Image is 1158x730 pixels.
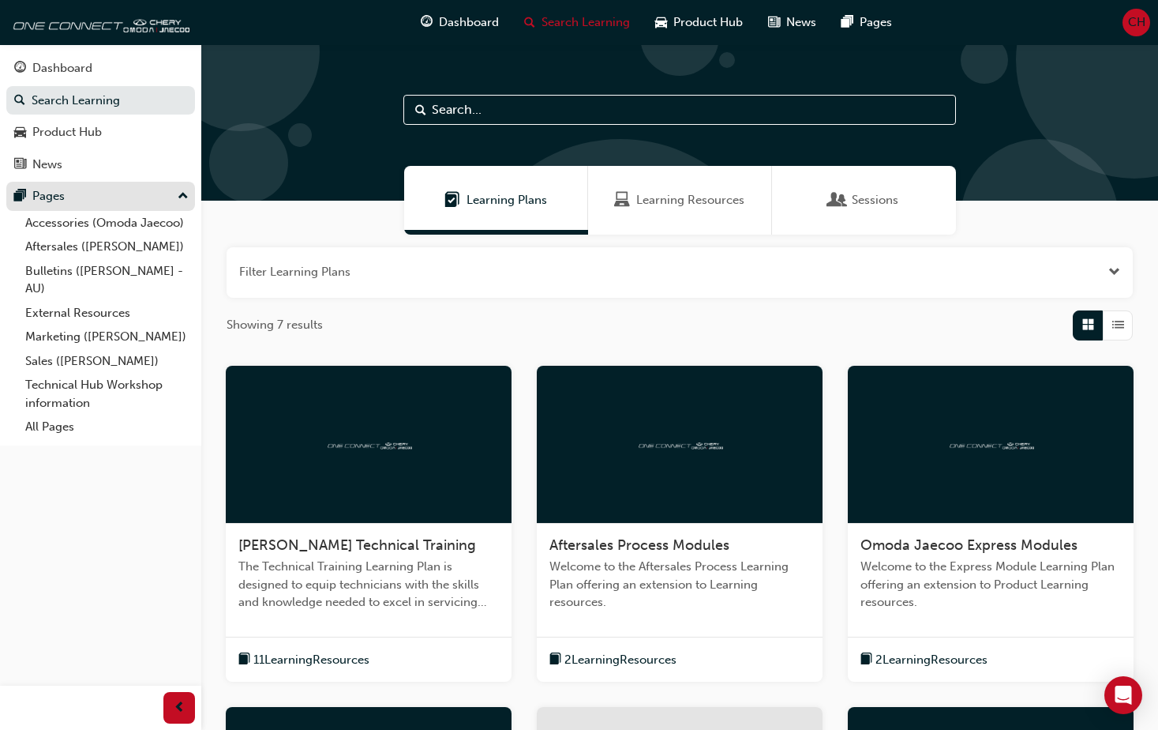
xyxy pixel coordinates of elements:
span: guage-icon [421,13,433,32]
div: Product Hub [32,123,102,141]
span: Dashboard [439,13,499,32]
span: News [786,13,816,32]
span: Pages [860,13,892,32]
span: book-icon [549,650,561,670]
button: CH [1122,9,1150,36]
span: Learning Plans [467,191,547,209]
span: car-icon [655,13,667,32]
span: Omoda Jaecoo Express Modules [860,536,1077,554]
a: SessionsSessions [772,166,956,235]
span: book-icon [238,650,250,670]
span: 2 Learning Resources [564,651,676,669]
a: All Pages [19,415,195,439]
span: pages-icon [841,13,853,32]
span: Sessions [852,191,898,209]
img: oneconnect [636,436,723,451]
span: Learning Plans [444,191,460,209]
img: oneconnect [8,6,189,38]
button: Pages [6,182,195,211]
span: Welcome to the Aftersales Process Learning Plan offering an extension to Learning resources. [549,558,810,611]
img: oneconnect [947,436,1034,451]
span: Learning Resources [636,191,744,209]
span: 11 Learning Resources [253,651,369,669]
a: Aftersales ([PERSON_NAME]) [19,235,195,259]
span: CH [1128,13,1145,32]
span: search-icon [14,94,25,108]
span: Search Learning [542,13,630,32]
span: Learning Resources [614,191,630,209]
a: oneconnectAftersales Process ModulesWelcome to the Aftersales Process Learning Plan offering an e... [537,366,823,683]
button: DashboardSearch LearningProduct HubNews [6,51,195,182]
div: Pages [32,187,65,205]
span: List [1112,316,1124,334]
span: Search [415,101,426,119]
a: oneconnectOmoda Jaecoo Express ModulesWelcome to the Express Module Learning Plan offering an ext... [848,366,1134,683]
a: search-iconSearch Learning [512,6,643,39]
a: guage-iconDashboard [408,6,512,39]
div: Dashboard [32,59,92,77]
a: Search Learning [6,86,195,115]
a: Learning ResourcesLearning Resources [588,166,772,235]
button: book-icon2LearningResources [860,650,987,670]
div: News [32,156,62,174]
a: Marketing ([PERSON_NAME]) [19,325,195,349]
span: guage-icon [14,62,26,76]
a: car-iconProduct Hub [643,6,755,39]
button: book-icon11LearningResources [238,650,369,670]
span: news-icon [14,158,26,172]
span: The Technical Training Learning Plan is designed to equip technicians with the skills and knowled... [238,558,499,611]
button: book-icon2LearningResources [549,650,676,670]
span: book-icon [860,650,872,670]
span: up-icon [178,186,189,207]
span: Sessions [830,191,845,209]
a: Accessories (Omoda Jaecoo) [19,211,195,235]
span: news-icon [768,13,780,32]
span: prev-icon [174,698,186,718]
img: oneconnect [325,436,412,451]
a: External Resources [19,301,195,325]
a: Learning PlansLearning Plans [404,166,588,235]
button: Open the filter [1108,263,1120,281]
span: Showing 7 results [227,316,323,334]
span: [PERSON_NAME] Technical Training [238,536,476,554]
a: Product Hub [6,118,195,147]
span: Grid [1082,316,1094,334]
a: Bulletins ([PERSON_NAME] - AU) [19,259,195,301]
span: Product Hub [673,13,743,32]
a: oneconnect[PERSON_NAME] Technical TrainingThe Technical Training Learning Plan is designed to equ... [226,366,512,683]
span: search-icon [524,13,535,32]
a: pages-iconPages [829,6,905,39]
a: Sales ([PERSON_NAME]) [19,349,195,374]
a: news-iconNews [755,6,829,39]
input: Search... [403,95,956,125]
a: News [6,150,195,179]
a: Technical Hub Workshop information [19,373,195,415]
div: Open Intercom Messenger [1104,676,1142,714]
span: Aftersales Process Modules [549,536,729,554]
a: Dashboard [6,54,195,83]
span: 2 Learning Resources [875,651,987,669]
span: Welcome to the Express Module Learning Plan offering an extension to Product Learning resources. [860,558,1121,611]
span: car-icon [14,126,26,140]
span: pages-icon [14,190,26,204]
